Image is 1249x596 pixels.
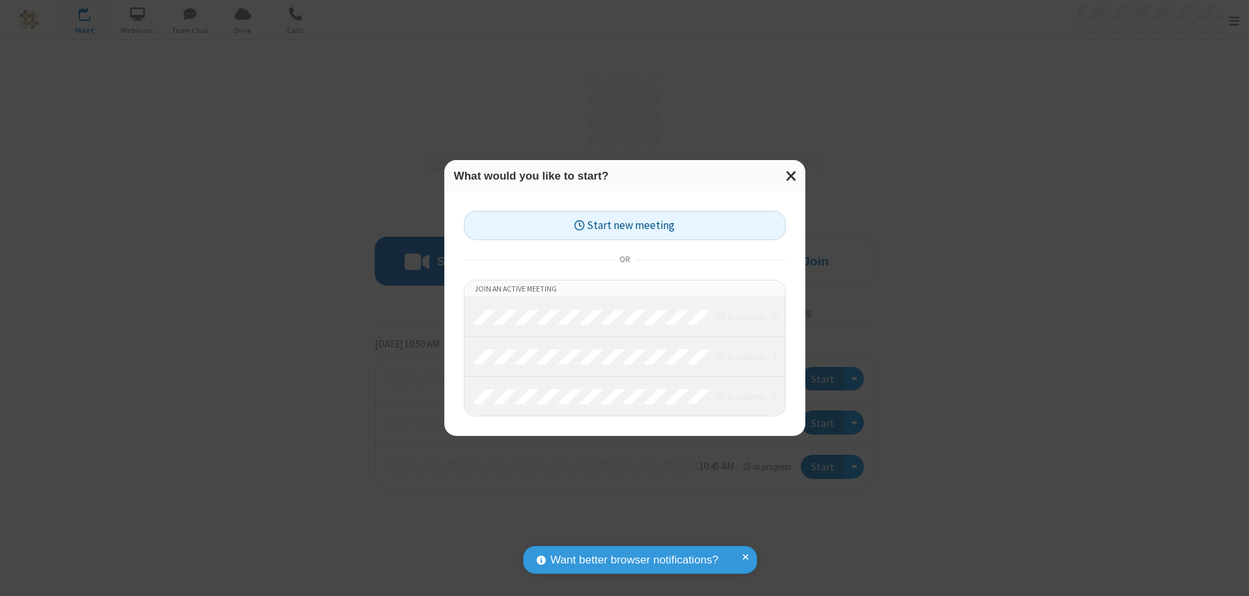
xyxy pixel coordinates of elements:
em: in progress [718,311,765,323]
button: Start new meeting [464,211,786,240]
button: Close modal [778,160,805,192]
h3: What would you like to start? [454,170,796,182]
span: or [614,251,635,269]
em: in progress [718,390,765,403]
li: Join an active meeting [464,280,785,297]
span: Want better browser notifications? [550,552,718,569]
em: in progress [718,351,765,363]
